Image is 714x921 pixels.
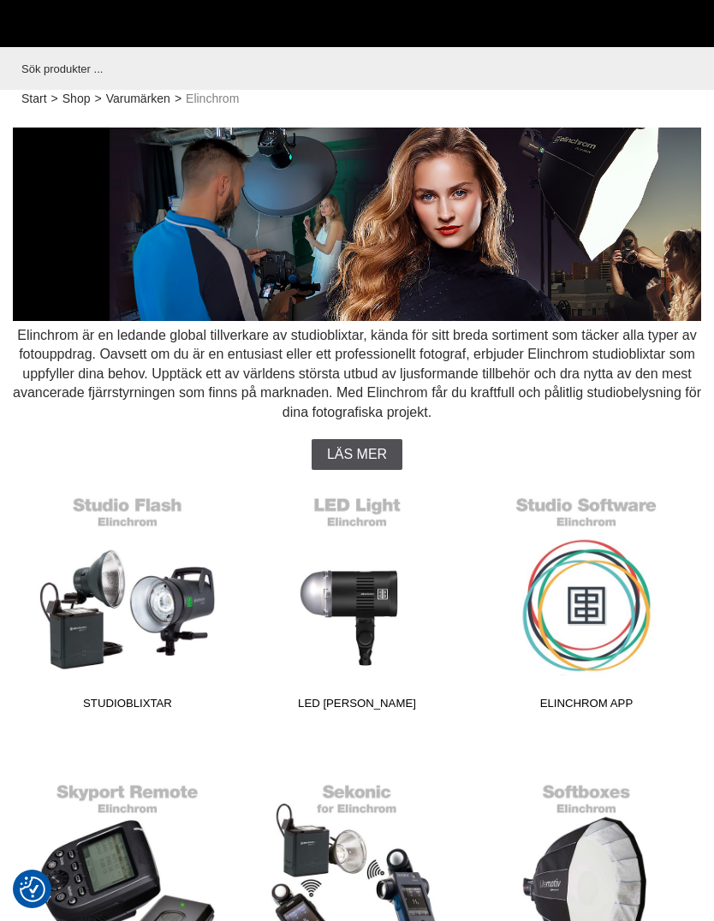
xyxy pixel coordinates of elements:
[51,90,58,108] span: >
[13,47,693,90] input: Sök produkter ...
[24,695,232,718] span: Studioblixtar
[327,447,387,462] span: Läs mer
[21,90,47,108] a: Start
[20,876,45,902] img: Revisit consent button
[175,90,181,108] span: >
[482,695,690,718] span: Elinchrom App
[253,487,461,718] a: LED [PERSON_NAME]
[482,487,690,718] a: Elinchrom App
[186,90,239,108] span: Elinchrom
[13,128,701,321] img: Elinchrom Studioblixtar
[13,326,701,422] div: Elinchrom är en ledande global tillverkare av studioblixtar, kända för sitt breda sortiment som t...
[62,90,91,108] a: Shop
[253,695,461,718] span: LED [PERSON_NAME]
[24,487,232,718] a: Studioblixtar
[94,90,101,108] span: >
[106,90,170,108] a: Varumärken
[20,874,45,905] button: Samtyckesinställningar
